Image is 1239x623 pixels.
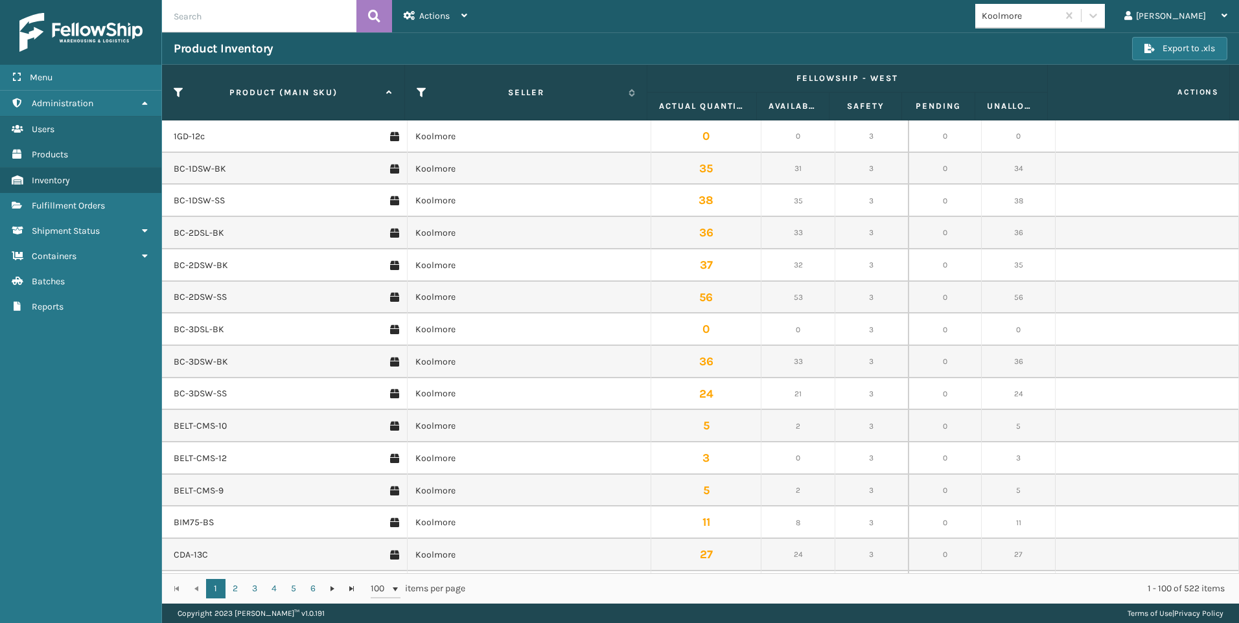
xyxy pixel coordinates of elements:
[32,98,93,109] span: Administration
[982,346,1055,378] td: 36
[835,442,909,475] td: 3
[371,582,390,595] span: 100
[407,506,652,539] td: Koolmore
[174,41,273,56] h3: Product Inventory
[651,442,761,475] td: 3
[407,120,652,153] td: Koolmore
[761,378,835,411] td: 21
[1128,604,1223,623] div: |
[909,571,982,604] td: 0
[651,346,761,378] td: 36
[407,217,652,249] td: Koolmore
[761,249,835,282] td: 32
[32,149,68,160] span: Products
[659,100,745,112] label: Actual Quantity
[651,153,761,185] td: 35
[914,100,962,112] label: Pending
[761,217,835,249] td: 33
[835,506,909,539] td: 3
[651,410,761,442] td: 5
[909,282,982,314] td: 0
[303,579,323,598] a: 6
[407,346,652,378] td: Koolmore
[1052,82,1227,103] span: Actions
[761,539,835,571] td: 24
[651,506,761,539] td: 11
[982,410,1055,442] td: 5
[407,539,652,571] td: Koolmore
[909,153,982,185] td: 0
[835,249,909,282] td: 3
[284,579,303,598] a: 5
[407,442,652,475] td: Koolmore
[982,249,1055,282] td: 35
[174,387,227,400] a: BC-3DSW-SS
[909,539,982,571] td: 0
[761,346,835,378] td: 33
[174,163,226,176] a: BC-1DSW-BK
[342,579,362,598] a: Go to the last page
[835,313,909,346] td: 3
[327,583,338,594] span: Go to the next page
[835,475,909,507] td: 3
[174,227,224,240] a: BC-2DSL-BK
[174,549,208,561] a: CDA-13C
[909,120,982,153] td: 0
[651,475,761,507] td: 5
[909,442,982,475] td: 0
[761,442,835,475] td: 0
[651,185,761,217] td: 38
[651,217,761,249] td: 36
[909,410,982,442] td: 0
[188,87,380,98] label: Product (MAIN SKU)
[174,130,205,143] a: 1GD-12c
[32,124,54,135] span: Users
[909,346,982,378] td: 0
[430,87,622,98] label: Seller
[174,516,214,529] a: BIM75-BS
[32,200,105,211] span: Fulfillment Orders
[32,251,76,262] span: Containers
[245,579,264,598] a: 3
[174,323,224,336] a: BC-3DSL-BK
[982,475,1055,507] td: 5
[761,410,835,442] td: 2
[982,378,1055,411] td: 24
[347,583,357,594] span: Go to the last page
[19,13,143,52] img: logo
[761,506,835,539] td: 8
[835,217,909,249] td: 3
[32,276,65,287] span: Batches
[835,282,909,314] td: 3
[835,185,909,217] td: 3
[1174,609,1223,618] a: Privacy Policy
[982,442,1055,475] td: 3
[651,249,761,282] td: 37
[174,259,228,272] a: BC-2DSW-BK
[841,100,890,112] label: Safety
[407,571,652,604] td: Koolmore
[761,282,835,314] td: 53
[407,153,652,185] td: Koolmore
[761,153,835,185] td: 31
[761,571,835,604] td: 0
[761,120,835,153] td: 0
[1128,609,1172,618] a: Terms of Use
[982,539,1055,571] td: 27
[761,475,835,507] td: 2
[483,582,1225,595] div: 1 - 100 of 522 items
[30,72,52,83] span: Menu
[174,484,224,497] a: BELT-CMS-9
[982,185,1055,217] td: 38
[909,313,982,346] td: 0
[407,249,652,282] td: Koolmore
[174,452,227,465] a: BELT-CMS-12
[174,420,227,433] a: BELT-CMS-10
[982,282,1055,314] td: 56
[987,100,1036,112] label: Unallocated
[407,185,652,217] td: Koolmore
[909,506,982,539] td: 0
[909,475,982,507] td: 0
[174,291,227,304] a: BC-2DSW-SS
[982,153,1055,185] td: 34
